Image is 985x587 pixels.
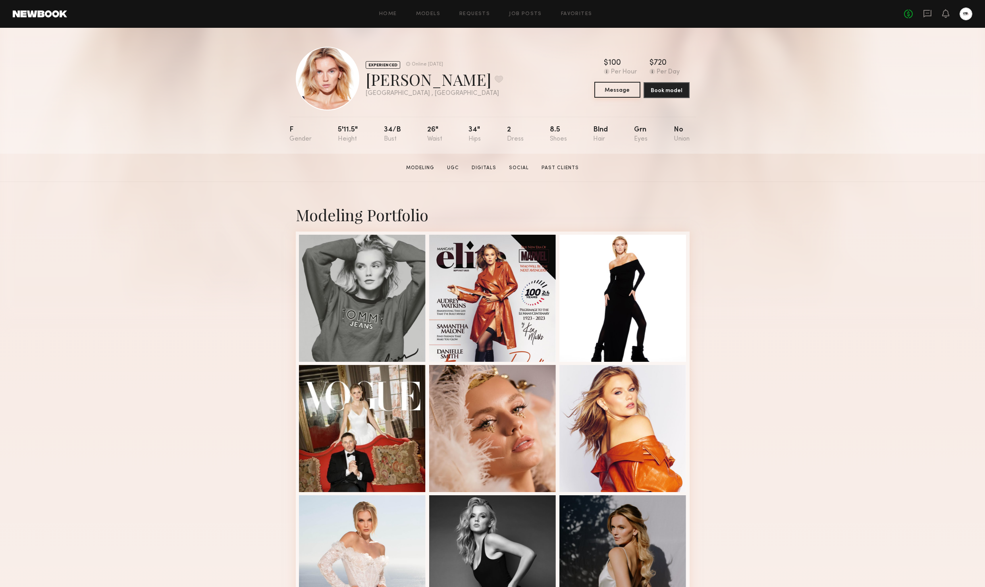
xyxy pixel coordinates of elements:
div: [GEOGRAPHIC_DATA] , [GEOGRAPHIC_DATA] [366,90,503,97]
div: $ [650,59,654,67]
button: Book model [644,82,690,98]
div: Online [DATE] [412,62,443,67]
div: 100 [608,59,621,67]
div: 2 [507,126,524,143]
a: UGC [444,164,462,172]
div: Grn [634,126,648,143]
div: Per Day [657,69,680,76]
div: No [674,126,690,143]
div: EXPERIENCED [366,61,400,69]
a: Digitals [468,164,499,172]
a: Models [416,12,440,17]
div: 5'11.5" [338,126,358,143]
div: $ [604,59,608,67]
div: 720 [654,59,667,67]
div: Per Hour [611,69,637,76]
a: Past Clients [538,164,582,172]
a: Social [506,164,532,172]
div: 34" [468,126,481,143]
div: F [289,126,312,143]
a: Favorites [561,12,592,17]
div: 26" [427,126,442,143]
div: Blnd [593,126,608,143]
div: 8.5 [550,126,567,143]
a: Requests [459,12,490,17]
div: [PERSON_NAME] [366,69,503,90]
div: 34/b [384,126,401,143]
button: Message [594,82,640,98]
div: Modeling Portfolio [296,204,690,225]
a: Job Posts [509,12,542,17]
a: Home [379,12,397,17]
a: Modeling [403,164,438,172]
